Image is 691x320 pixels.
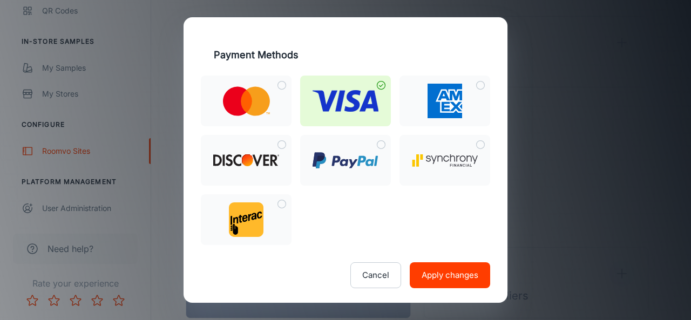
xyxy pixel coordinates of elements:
[410,262,490,288] button: Apply changes
[201,35,490,76] h2: Payment Methods
[313,152,378,168] img: paypal
[229,202,263,237] img: interac
[412,154,478,167] img: synchrony
[428,84,462,118] img: american_express
[350,262,401,288] button: Cancel
[213,154,279,166] img: discover
[223,86,270,116] img: mastercard
[313,90,378,112] img: visa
